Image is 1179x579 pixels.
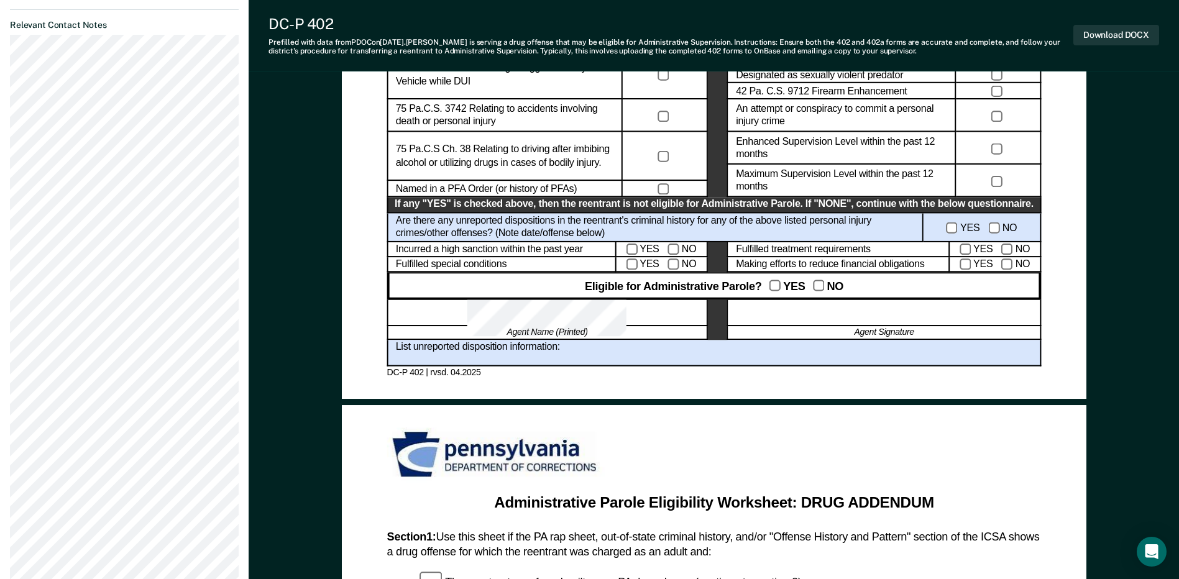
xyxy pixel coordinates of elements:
div: Making efforts to reduce financial obligations [727,257,950,273]
div: DC-P 402 [268,15,1073,33]
dt: Relevant Contact Notes [10,20,239,30]
label: 75 Pa.C.s. 3735.1 Relating to Agg Assault by Vehicle while DUI [395,62,613,88]
div: Use this sheet if the PA rap sheet, out-of-state criminal history, and/or "Offense History and Pa... [387,530,1041,559]
div: Prefilled with data from PDOC on [DATE] . [PERSON_NAME] is serving a drug offense that may be eli... [268,38,1073,56]
button: Download DOCX [1073,25,1159,45]
div: YES NO [616,242,707,257]
label: 42 Pa. C.S. 9712 Firearm Enhancement [736,85,907,98]
div: DC-P 402 | rvsd. 04.2025 [387,367,1041,378]
label: Designated as sexually violent predator [736,68,903,81]
div: Incurred a high sanction within the past year [387,242,615,257]
div: If any "YES" is checked above, then the reentrant is not eligible for Administrative Parole. If "... [387,198,1041,213]
div: Eligible for Administrative Parole? YES NO [387,273,1041,299]
label: An attempt or conspiracy to commit a personal injury crime [736,103,947,129]
div: YES NO [924,213,1041,242]
div: YES NO [950,257,1041,273]
div: Are there any unreported dispositions in the reentrant's criminal history for any of the above li... [387,213,923,242]
div: Administrative Parole Eligibility Worksheet: DRUG ADDENDUM [397,493,1030,513]
div: YES NO [616,257,707,273]
div: Agent Name (Printed) [387,326,707,340]
label: 75 Pa.C.S Ch. 38 Relating to driving after imbibing alcohol or utilizing drugs in cases of bodily... [395,144,613,170]
div: Agent Signature [727,326,1041,340]
b: Section 1 : [387,530,436,542]
img: PDOC Logo [387,427,606,483]
label: Maximum Supervision Level within the past 12 months [736,168,947,194]
label: Named in a PFA Order (or history of PFAs) [395,183,577,196]
div: YES NO [950,242,1041,257]
div: Open Intercom Messenger [1137,537,1167,567]
div: Fulfilled treatment requirements [727,242,950,257]
label: 75 Pa.C.S. 3742 Relating to accidents involving death or personal injury [395,103,613,129]
div: List unreported disposition information: [387,340,1041,367]
div: Fulfilled special conditions [387,257,615,273]
label: Enhanced Supervision Level within the past 12 months [736,135,947,162]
